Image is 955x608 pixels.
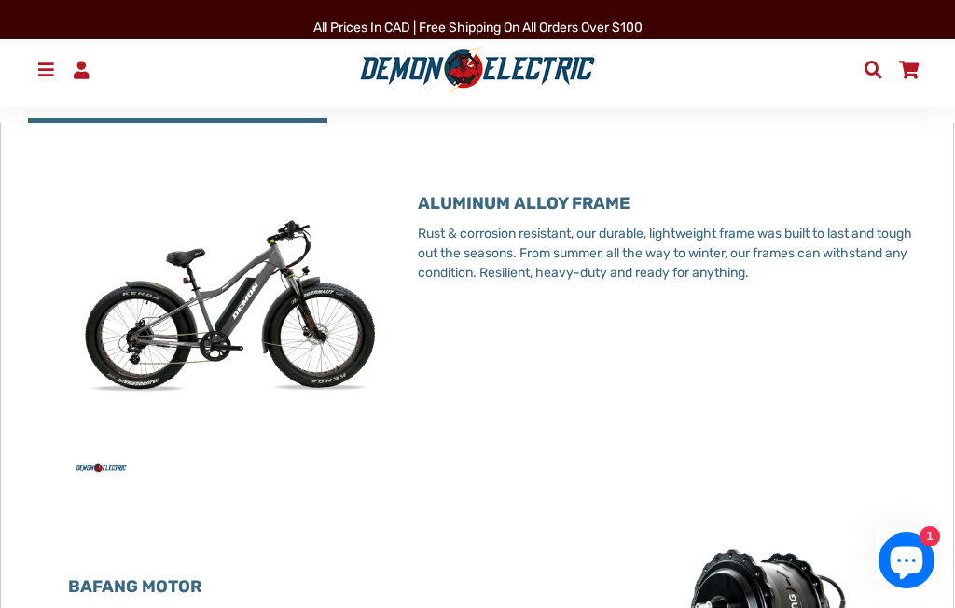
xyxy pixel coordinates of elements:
[418,194,914,214] h3: ALUMINUM ALLOY FRAME
[873,532,940,593] inbox-online-store-chat: Shopify online store chat
[68,157,390,478] img: Thunderbolt_SL_SG.jpg
[353,46,602,94] img: Demon Electric logo
[313,20,643,35] span: All Prices in CAD | Free shipping on all orders over $100
[418,224,914,283] p: Rust & corrosion resistant, our durable, lightweight frame was built to last and tough out the se...
[68,577,564,598] h3: BAFANG MOTOR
